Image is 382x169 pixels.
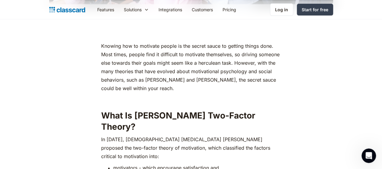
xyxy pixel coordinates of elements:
strong: What Is [PERSON_NAME] Two-Factor Theory? [101,110,255,132]
a: home [49,5,85,14]
a: Start for free [297,4,333,15]
div: Solutions [124,6,142,13]
a: Features [92,3,119,16]
a: Customers [187,3,218,16]
div: Start for free [302,6,328,13]
p: ‍ [101,96,281,104]
div: Solutions [119,3,154,16]
iframe: Intercom live chat [361,148,376,163]
a: Log in [270,3,293,16]
a: Integrations [154,3,187,16]
div: Log in [275,6,288,13]
p: Knowing how to motivate people is the secret sauce to getting things done. Most times, people fin... [101,42,281,93]
a: Pricing [218,3,241,16]
p: In [DATE], [DEMOGRAPHIC_DATA] [MEDICAL_DATA] [PERSON_NAME] proposed the two-factor theory of moti... [101,135,281,161]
